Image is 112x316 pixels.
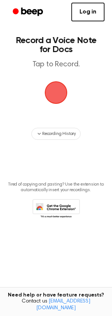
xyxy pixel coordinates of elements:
[4,298,108,312] span: Contact us
[13,36,99,54] h1: Record a Voice Note for Docs
[45,81,67,104] button: Beep Logo
[71,3,105,21] a: Log in
[42,130,76,137] span: Recording History
[6,182,106,193] p: Tired of copying and pasting? Use the extension to automatically insert your recordings.
[13,60,99,69] p: Tap to Record.
[36,299,90,311] a: [EMAIL_ADDRESS][DOMAIN_NAME]
[7,5,50,19] a: Beep
[31,128,81,140] button: Recording History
